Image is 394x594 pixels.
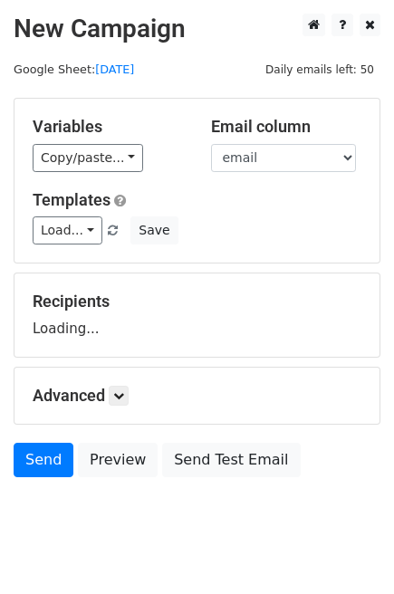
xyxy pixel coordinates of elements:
[33,292,361,311] h5: Recipients
[14,62,134,76] small: Google Sheet:
[14,443,73,477] a: Send
[211,117,362,137] h5: Email column
[14,14,380,44] h2: New Campaign
[33,216,102,244] a: Load...
[33,144,143,172] a: Copy/paste...
[162,443,300,477] a: Send Test Email
[259,62,380,76] a: Daily emails left: 50
[33,292,361,339] div: Loading...
[130,216,178,244] button: Save
[33,117,184,137] h5: Variables
[259,60,380,80] span: Daily emails left: 50
[78,443,158,477] a: Preview
[33,386,361,406] h5: Advanced
[95,62,134,76] a: [DATE]
[33,190,111,209] a: Templates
